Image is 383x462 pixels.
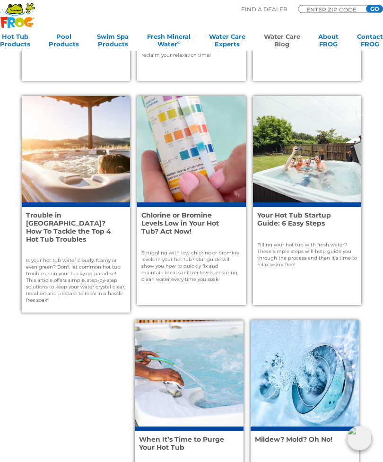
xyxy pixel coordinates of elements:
[137,96,245,305] a: Chlorine or Bromine Levels Low in Your Hot Tub? Act Now!Struggling with low chlorine or bromine l...
[255,436,347,452] h4: Mildew? Mold? Oh No!
[347,426,372,451] img: openIcon
[141,212,233,235] h4: Chlorine or Bromine Levels Low in Your Hot Tub? Act Now!
[97,33,129,52] a: Swim SpaProducts
[264,33,300,52] a: Water CareBlog
[253,96,361,305] a: Four friends taking a selfie in an outdoor hot tub on a backyard deck.Your Hot Tub Startup Guide:...
[139,436,231,452] h4: When It’s Time to Purge Your Hot Tub
[257,212,349,228] h4: Your Hot Tub Startup Guide: 6 Easy Steps
[257,242,357,269] p: Filling your hot tub with fresh water? These simple steps will help guide you through the process...
[253,96,361,203] img: Four friends taking a selfie in an outdoor hot tub on a backyard deck.
[49,33,79,52] a: PoolProducts
[22,96,130,313] a: A woman relaxes in an outdoor hot tub and watches the sunset in the distanceTrouble in [GEOGRAPHI...
[251,321,359,427] img: Underwater shot of silver hot tub jets
[141,250,241,283] p: Struggling with low chlorine or bromine levels in your hot tub? Our guide will show you how to qu...
[241,5,287,14] p: Find A Dealer
[147,33,191,52] a: Fresh MineralWater∞
[366,5,383,13] input: GO
[318,33,339,52] a: AboutFROG
[26,258,126,304] p: Is your hot tub water cloudy, foamy or even green? Don't let common hot tub troubles ruin your ba...
[305,7,362,12] input: Zip Code Form
[177,40,181,45] sup: ∞
[357,33,383,52] a: ContactFROG
[135,321,243,427] img: Hands on the side of a hot tub filling it with a green garden hose
[26,212,118,244] h4: Trouble in [GEOGRAPHIC_DATA]? How To Tackle the Top 4 Hot Tub Troubles
[209,33,245,52] a: Water CareExperts
[22,96,130,203] img: A woman relaxes in an outdoor hot tub and watches the sunset in the distance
